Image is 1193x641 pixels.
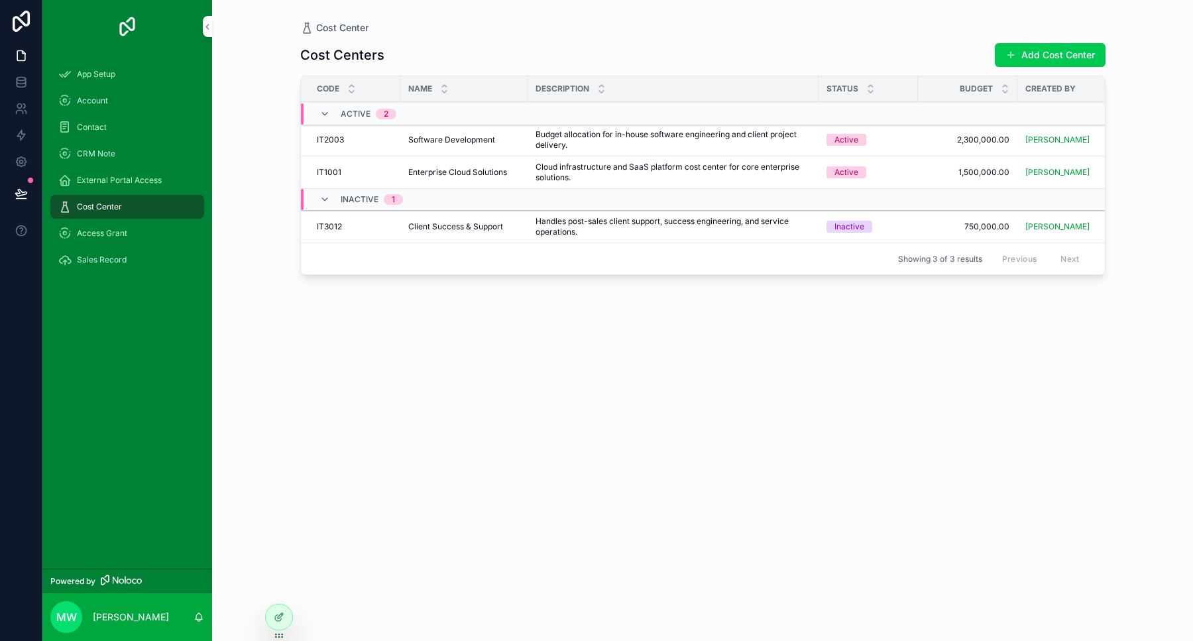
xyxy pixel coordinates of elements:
[392,194,395,205] div: 1
[317,84,339,94] span: Code
[42,569,212,593] a: Powered by
[93,611,169,624] p: [PERSON_NAME]
[50,115,204,139] a: Contact
[50,195,204,219] a: Cost Center
[408,167,520,178] a: Enterprise Cloud Solutions
[898,254,982,264] span: Showing 3 of 3 results
[316,21,369,34] span: Cost Center
[408,84,432,94] span: Name
[826,84,858,94] span: Status
[536,216,811,237] a: Handles post-sales client support, success engineering, and service operations.
[117,16,138,37] img: App logo
[341,109,370,119] span: Active
[834,221,864,233] div: Inactive
[536,129,811,150] a: Budget allocation for in-house software engineering and client project delivery.
[317,221,342,232] span: IT3012
[50,221,204,245] a: Access Grant
[926,135,1009,145] a: 2,300,000.00
[1025,135,1109,145] a: [PERSON_NAME]
[317,167,341,178] span: IT1001
[50,248,204,272] a: Sales Record
[926,221,1009,232] a: 750,000.00
[42,53,212,289] div: scrollable content
[408,221,520,232] a: Client Success & Support
[50,168,204,192] a: External Portal Access
[1025,221,1109,232] a: [PERSON_NAME]
[408,135,495,145] span: Software Development
[536,162,811,183] a: Cloud infrastructure and SaaS platform cost center for core enterprise solutions.
[408,221,503,232] span: Client Success & Support
[1025,221,1090,232] a: [PERSON_NAME]
[826,221,910,233] a: Inactive
[341,194,378,205] span: Inactive
[1025,84,1076,94] span: Created By
[77,175,162,186] span: External Portal Access
[408,167,507,178] span: Enterprise Cloud Solutions
[408,135,520,145] a: Software Development
[50,576,95,587] span: Powered by
[826,166,910,178] a: Active
[926,167,1009,178] a: 1,500,000.00
[77,255,127,265] span: Sales Record
[77,95,108,106] span: Account
[50,89,204,113] a: Account
[834,134,858,146] div: Active
[77,148,115,159] span: CRM Note
[317,135,392,145] a: IT2003
[317,167,392,178] a: IT1001
[960,84,993,94] span: Budget
[834,166,858,178] div: Active
[56,609,77,625] span: MW
[826,134,910,146] a: Active
[50,142,204,166] a: CRM Note
[536,84,589,94] span: Description
[300,21,369,34] a: Cost Center
[77,69,115,80] span: App Setup
[77,122,107,133] span: Contact
[77,202,122,212] span: Cost Center
[317,221,392,232] a: IT3012
[50,62,204,86] a: App Setup
[1025,135,1090,145] a: [PERSON_NAME]
[995,43,1106,67] button: Add Cost Center
[1025,167,1109,178] a: [PERSON_NAME]
[77,228,127,239] span: Access Grant
[1025,167,1090,178] a: [PERSON_NAME]
[300,46,384,64] h1: Cost Centers
[317,135,344,145] span: IT2003
[384,109,388,119] div: 2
